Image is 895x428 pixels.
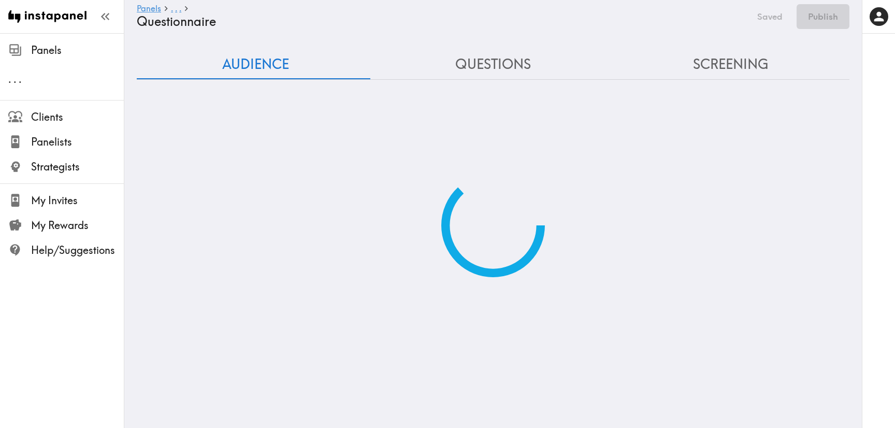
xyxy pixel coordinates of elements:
[13,73,17,85] span: .
[8,73,11,85] span: .
[137,14,743,29] h4: Questionnaire
[175,3,177,13] span: .
[171,3,173,13] span: .
[31,243,124,258] span: Help/Suggestions
[31,193,124,208] span: My Invites
[137,50,849,79] div: Questionnaire Audience/Questions/Screening Tab Navigation
[31,43,124,58] span: Panels
[31,110,124,124] span: Clients
[19,73,22,85] span: .
[137,50,374,79] button: Audience
[31,135,124,149] span: Panelists
[179,3,181,13] span: .
[612,50,849,79] button: Screening
[374,50,612,79] button: Questions
[171,4,181,14] a: ...
[137,4,161,14] a: Panels
[31,218,124,233] span: My Rewards
[31,160,124,174] span: Strategists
